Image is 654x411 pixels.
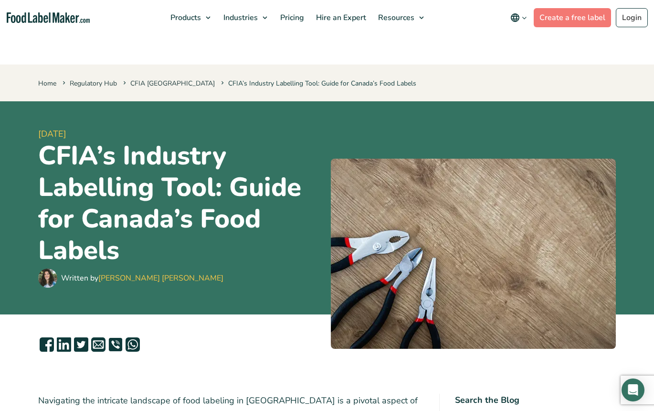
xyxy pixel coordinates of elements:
span: CFIA’s Industry Labelling Tool: Guide for Canada’s Food Labels [219,79,416,88]
a: Home [38,79,56,88]
a: Create a free label [534,8,611,27]
img: Maria Abi Hanna - Food Label Maker [38,269,57,288]
div: Open Intercom Messenger [622,379,644,401]
span: [DATE] [38,128,323,141]
a: [PERSON_NAME] [PERSON_NAME] [98,273,223,283]
span: Industries [221,12,259,23]
h1: CFIA’s Industry Labelling Tool: Guide for Canada’s Food Labels [38,141,323,266]
span: Resources [375,12,415,23]
a: Regulatory Hub [70,79,117,88]
a: Login [616,8,648,27]
a: CFIA [GEOGRAPHIC_DATA] [130,79,215,88]
span: Pricing [277,12,305,23]
div: Written by [61,272,223,284]
h4: Search the Blog [455,394,616,407]
span: Products [168,12,202,23]
span: Hire an Expert [313,12,367,23]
